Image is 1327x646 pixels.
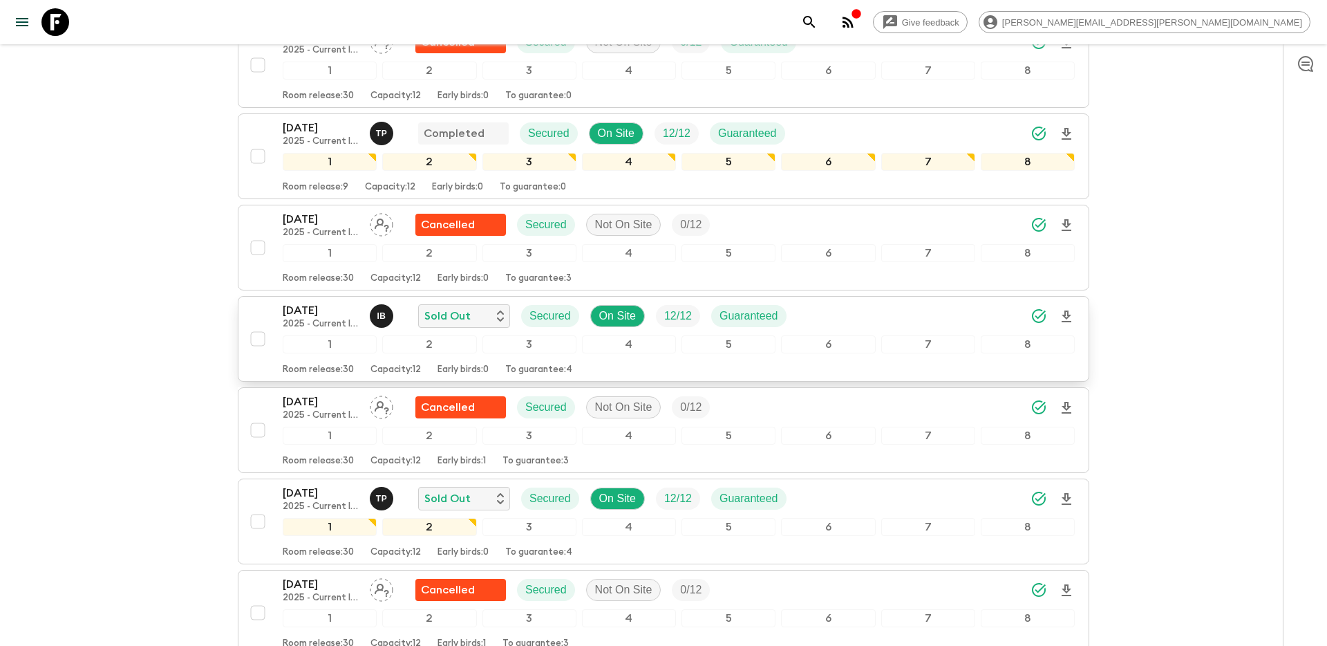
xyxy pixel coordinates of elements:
[424,490,471,507] p: Sold Out
[873,11,968,33] a: Give feedback
[437,91,489,102] p: Early birds: 0
[680,216,702,233] p: 0 / 12
[382,153,476,171] div: 2
[582,153,676,171] div: 4
[283,501,359,513] p: 2025 - Current Itinerary
[1058,308,1075,325] svg: Download Onboarding
[238,113,1089,199] button: [DATE]2025 - Current ItineraryTomislav PetrovićCompletedSecuredOn SiteTrip FillGuaranteed12345678...
[529,490,571,507] p: Secured
[672,396,710,418] div: Trip Fill
[370,487,396,510] button: TP
[595,582,652,598] p: Not On Site
[881,62,975,80] div: 7
[655,122,699,145] div: Trip Fill
[283,364,354,376] p: Room release: 30
[981,153,1075,171] div: 8
[595,216,652,233] p: Not On Site
[781,609,875,627] div: 6
[370,456,421,467] p: Capacity: 12
[505,547,572,558] p: To guarantee: 4
[1030,308,1047,324] svg: Synced Successfully
[238,296,1089,382] button: [DATE]2025 - Current ItineraryIvica BurićSold OutSecuredOn SiteTrip FillGuaranteed12345678Room re...
[1058,217,1075,234] svg: Download Onboarding
[283,485,359,501] p: [DATE]
[589,122,643,145] div: On Site
[681,518,775,536] div: 5
[283,319,359,330] p: 2025 - Current Itinerary
[376,493,388,504] p: T P
[482,62,576,80] div: 3
[881,153,975,171] div: 7
[663,125,690,142] p: 12 / 12
[437,273,489,284] p: Early birds: 0
[881,244,975,262] div: 7
[370,364,421,376] p: Capacity: 12
[283,394,359,410] p: [DATE]
[283,182,348,193] p: Room release: 9
[1030,399,1047,416] svg: Synced Successfully
[781,62,875,80] div: 6
[382,427,476,445] div: 2
[370,547,421,558] p: Capacity: 12
[370,35,393,46] span: Assign pack leader
[370,400,393,411] span: Assign pack leader
[719,308,778,324] p: Guaranteed
[283,244,377,262] div: 1
[382,244,476,262] div: 2
[370,582,393,593] span: Assign pack leader
[283,62,377,80] div: 1
[981,62,1075,80] div: 8
[1030,490,1047,507] svg: Synced Successfully
[377,311,386,322] p: I B
[521,488,579,510] div: Secured
[1030,216,1047,233] svg: Synced Successfully
[283,120,359,136] p: [DATE]
[283,45,359,56] p: 2025 - Current Itinerary
[525,216,567,233] p: Secured
[781,335,875,353] div: 6
[981,609,1075,627] div: 8
[796,8,823,36] button: search adventures
[482,244,576,262] div: 3
[681,609,775,627] div: 5
[382,609,476,627] div: 2
[8,8,36,36] button: menu
[517,214,575,236] div: Secured
[482,153,576,171] div: 3
[681,153,775,171] div: 5
[590,488,645,510] div: On Site
[283,576,359,593] p: [DATE]
[283,609,377,627] div: 1
[421,582,475,598] p: Cancelled
[781,153,875,171] div: 6
[894,17,967,28] span: Give feedback
[500,182,566,193] p: To guarantee: 0
[718,125,777,142] p: Guaranteed
[424,308,471,324] p: Sold Out
[656,488,700,510] div: Trip Fill
[1030,125,1047,142] svg: Synced Successfully
[582,335,676,353] div: 4
[586,579,661,601] div: Not On Site
[283,153,377,171] div: 1
[482,518,576,536] div: 3
[672,214,710,236] div: Trip Fill
[781,244,875,262] div: 6
[881,427,975,445] div: 7
[283,273,354,284] p: Room release: 30
[432,182,483,193] p: Early birds: 0
[505,364,572,376] p: To guarantee: 4
[582,518,676,536] div: 4
[881,518,975,536] div: 7
[672,579,710,601] div: Trip Fill
[482,609,576,627] div: 3
[437,364,489,376] p: Early birds: 0
[582,244,676,262] div: 4
[599,490,636,507] p: On Site
[595,399,652,416] p: Not On Site
[528,125,570,142] p: Secured
[599,308,636,324] p: On Site
[283,427,377,445] div: 1
[582,427,676,445] div: 4
[529,308,571,324] p: Secured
